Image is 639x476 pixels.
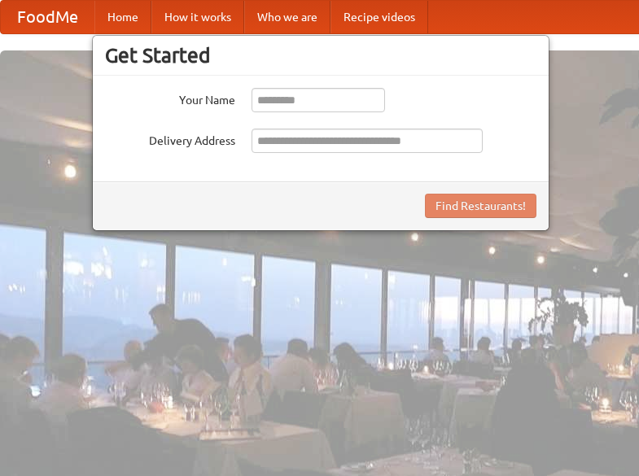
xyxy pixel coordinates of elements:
[105,43,536,68] h3: Get Started
[1,1,94,33] a: FoodMe
[151,1,244,33] a: How it works
[105,129,235,149] label: Delivery Address
[425,194,536,218] button: Find Restaurants!
[330,1,428,33] a: Recipe videos
[105,88,235,108] label: Your Name
[244,1,330,33] a: Who we are
[94,1,151,33] a: Home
